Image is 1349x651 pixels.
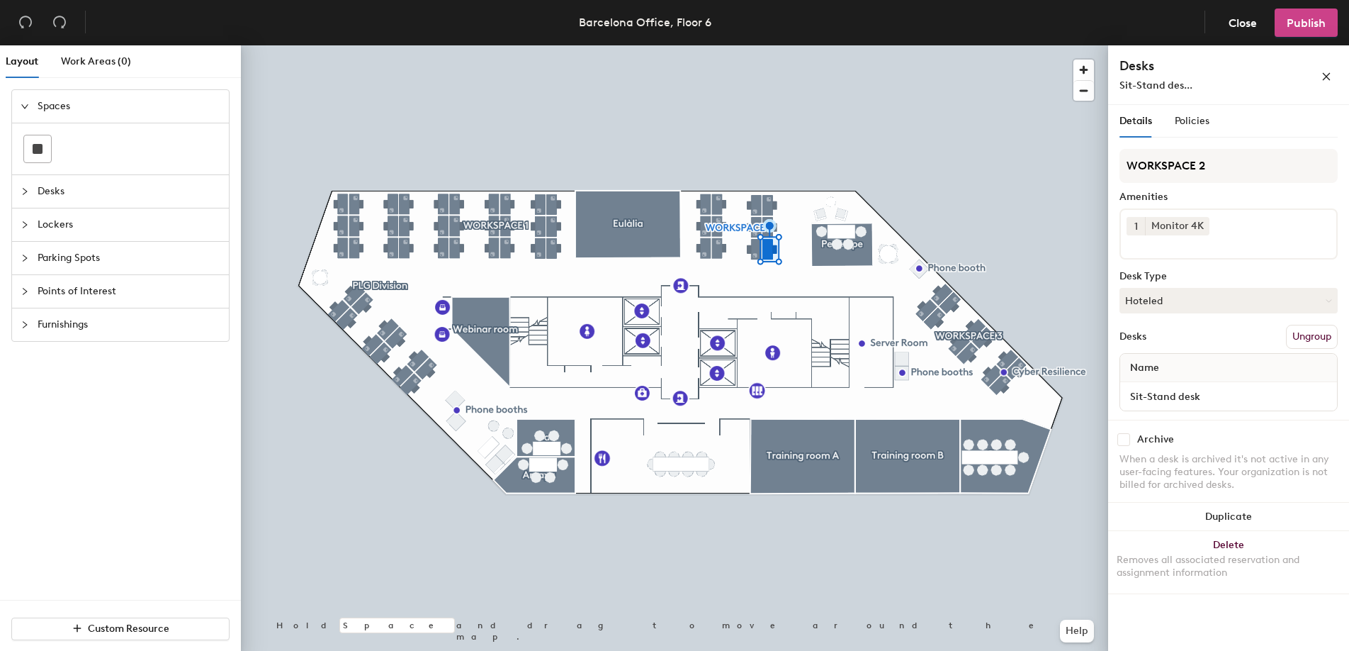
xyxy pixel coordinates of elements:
[1119,453,1338,491] div: When a desk is archived it's not active in any user-facing features. Your organization is not bil...
[1145,217,1209,235] div: Monitor 4K
[1108,503,1349,531] button: Duplicate
[45,9,74,37] button: Redo (⌘ + ⇧ + Z)
[21,102,29,111] span: expanded
[1134,219,1138,234] span: 1
[38,208,220,241] span: Lockers
[1321,72,1331,82] span: close
[579,13,711,31] div: Barcelona Office, Floor 6
[1119,331,1146,343] div: Desks
[1229,16,1257,30] span: Close
[1275,9,1338,37] button: Publish
[1217,9,1269,37] button: Close
[21,254,29,262] span: collapsed
[21,187,29,196] span: collapsed
[1123,355,1166,381] span: Name
[21,321,29,329] span: collapsed
[1060,620,1094,642] button: Help
[38,90,220,123] span: Spaces
[1117,554,1340,579] div: Removes all associated reservation and assignment information
[1119,288,1338,313] button: Hoteled
[38,275,220,308] span: Points of Interest
[21,221,29,229] span: collapsed
[18,15,33,29] span: undo
[38,242,220,274] span: Parking Spots
[1108,531,1349,594] button: DeleteRemoves all associated reservation and assignment information
[38,308,220,341] span: Furnishings
[1127,217,1145,235] button: 1
[1119,57,1275,75] h4: Desks
[1119,271,1338,282] div: Desk Type
[11,9,40,37] button: Undo (⌘ + Z)
[1175,115,1209,127] span: Policies
[61,55,131,67] span: Work Areas (0)
[1286,325,1338,349] button: Ungroup
[38,175,220,208] span: Desks
[11,618,230,640] button: Custom Resource
[1119,79,1192,91] span: Sit-Stand des...
[1137,434,1174,445] div: Archive
[1119,115,1152,127] span: Details
[1287,16,1326,30] span: Publish
[6,55,38,67] span: Layout
[21,287,29,296] span: collapsed
[88,623,169,635] span: Custom Resource
[1123,386,1334,406] input: Unnamed desk
[1119,191,1338,203] div: Amenities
